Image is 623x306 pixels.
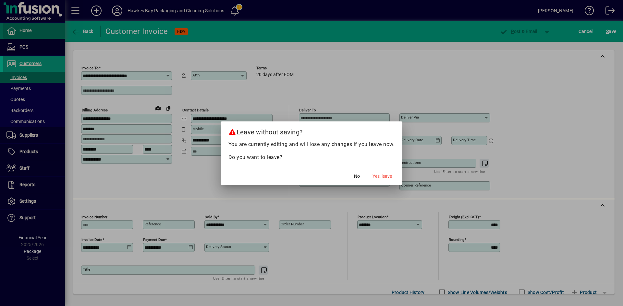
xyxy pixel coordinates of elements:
[370,171,395,182] button: Yes, leave
[373,173,392,180] span: Yes, leave
[347,171,367,182] button: No
[354,173,360,180] span: No
[221,121,403,140] h2: Leave without saving?
[228,153,395,161] p: Do you want to leave?
[228,141,395,148] p: You are currently editing and will lose any changes if you leave now.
